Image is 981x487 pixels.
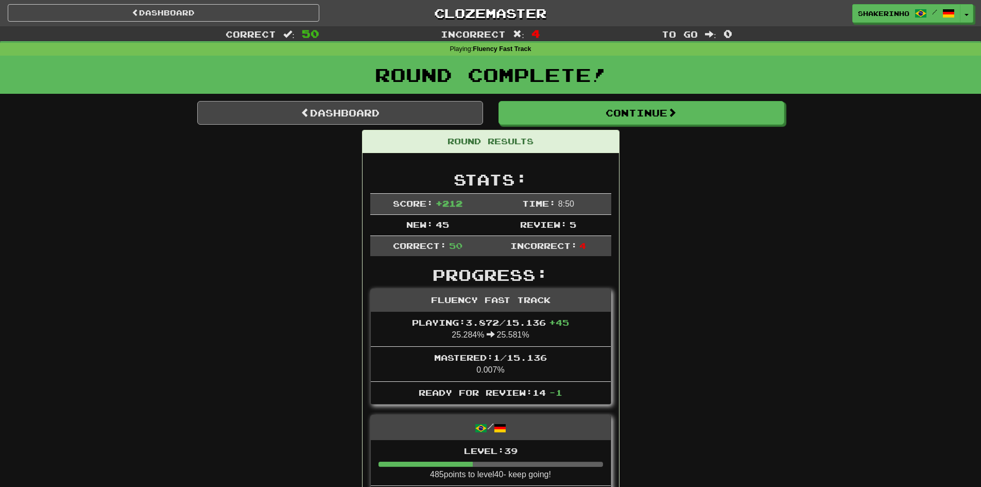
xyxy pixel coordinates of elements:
[283,30,295,39] span: :
[473,45,531,53] strong: Fluency Fast Track
[705,30,716,39] span: :
[8,4,319,22] a: Dashboard
[393,241,446,250] span: Correct:
[520,220,567,229] span: Review:
[370,266,611,283] h2: Progress:
[363,130,619,153] div: Round Results
[412,317,569,327] span: Playing: 3.872 / 15.136
[197,101,483,125] a: Dashboard
[464,446,518,456] span: Level: 39
[335,4,646,22] a: Clozemaster
[852,4,960,23] a: shakerinho /
[932,8,937,15] span: /
[436,198,462,208] span: + 212
[302,27,319,40] span: 50
[579,241,586,250] span: 4
[226,29,276,39] span: Correct
[724,27,732,40] span: 0
[549,388,562,397] span: - 1
[370,171,611,188] h2: Stats:
[531,27,540,40] span: 4
[510,241,577,250] span: Incorrect:
[371,440,611,486] li: 485 points to level 40 - keep going!
[393,198,433,208] span: Score:
[522,198,556,208] span: Time:
[406,220,433,229] span: New:
[436,220,449,229] span: 45
[498,101,784,125] button: Continue
[449,241,462,250] span: 50
[419,388,562,397] span: Ready for Review: 14
[371,312,611,347] li: 25.284% 25.581%
[441,29,506,39] span: Incorrect
[858,9,909,18] span: shakerinho
[371,289,611,312] div: Fluency Fast Track
[434,352,547,362] span: Mastered: 1 / 15.136
[570,220,576,229] span: 5
[4,64,977,85] h1: Round Complete!
[662,29,698,39] span: To go
[558,199,574,208] span: 8 : 50
[513,30,524,39] span: :
[549,317,569,327] span: + 45
[371,415,611,440] div: /
[371,346,611,382] li: 0.007%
